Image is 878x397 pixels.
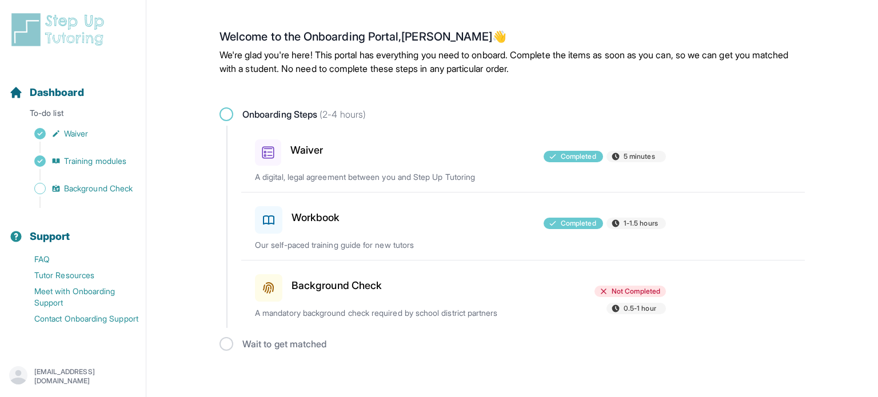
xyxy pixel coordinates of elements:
span: Completed [561,152,596,161]
h3: Background Check [292,278,382,294]
span: 0.5-1 hour [624,304,656,313]
a: Tutor Resources [9,267,146,283]
a: FAQ [9,251,146,267]
a: Meet with Onboarding Support [9,283,146,311]
p: We're glad you're here! This portal has everything you need to onboard. Complete the items as soo... [219,48,805,75]
a: WaiverCompleted5 minutesA digital, legal agreement between you and Step Up Tutoring [241,126,805,192]
button: Support [5,210,141,249]
a: Background CheckNot Completed0.5-1 hourA mandatory background check required by school district p... [241,260,805,328]
span: Completed [561,219,596,228]
h3: Waiver [290,142,323,158]
p: [EMAIL_ADDRESS][DOMAIN_NAME] [34,367,137,386]
h2: Welcome to the Onboarding Portal, [PERSON_NAME] 👋 [219,30,805,48]
a: Background Check [9,181,146,197]
button: [EMAIL_ADDRESS][DOMAIN_NAME] [9,366,137,387]
span: (2-4 hours) [317,109,366,120]
a: WorkbookCompleted1-1.5 hoursOur self-paced training guide for new tutors [241,193,805,260]
span: Support [30,228,70,244]
p: To-do list [5,107,141,123]
span: 1-1.5 hours [624,219,658,228]
span: Background Check [64,183,133,194]
a: Contact Onboarding Support [9,311,146,327]
p: A mandatory background check required by school district partners [255,307,522,319]
span: Training modules [64,155,126,167]
img: logo [9,11,111,48]
p: A digital, legal agreement between you and Step Up Tutoring [255,171,522,183]
span: Dashboard [30,85,84,101]
span: Onboarding Steps [242,107,366,121]
h3: Workbook [292,210,340,226]
a: Training modules [9,153,146,169]
button: Dashboard [5,66,141,105]
span: Not Completed [612,287,660,296]
a: Waiver [9,126,146,142]
p: Our self-paced training guide for new tutors [255,239,522,251]
span: 5 minutes [624,152,655,161]
a: Dashboard [9,85,84,101]
span: Waiver [64,128,88,139]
